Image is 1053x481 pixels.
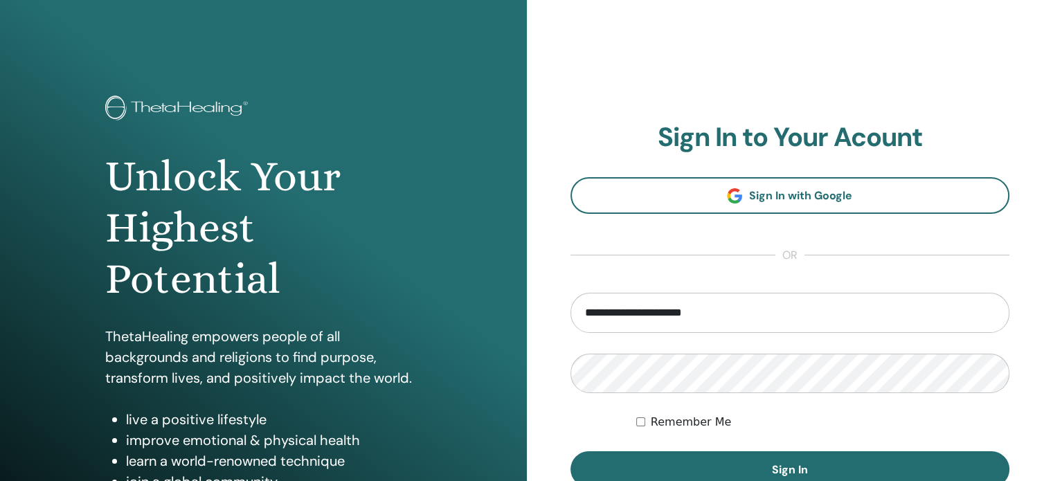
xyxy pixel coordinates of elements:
h2: Sign In to Your Acount [570,122,1010,154]
li: learn a world-renowned technique [126,451,422,471]
a: Sign In with Google [570,177,1010,214]
span: Sign In with Google [749,188,852,203]
h1: Unlock Your Highest Potential [105,151,422,305]
span: or [775,247,804,264]
span: Sign In [772,462,808,477]
li: improve emotional & physical health [126,430,422,451]
p: ThetaHealing empowers people of all backgrounds and religions to find purpose, transform lives, a... [105,326,422,388]
li: live a positive lifestyle [126,409,422,430]
label: Remember Me [651,414,732,430]
div: Keep me authenticated indefinitely or until I manually logout [636,414,1009,430]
